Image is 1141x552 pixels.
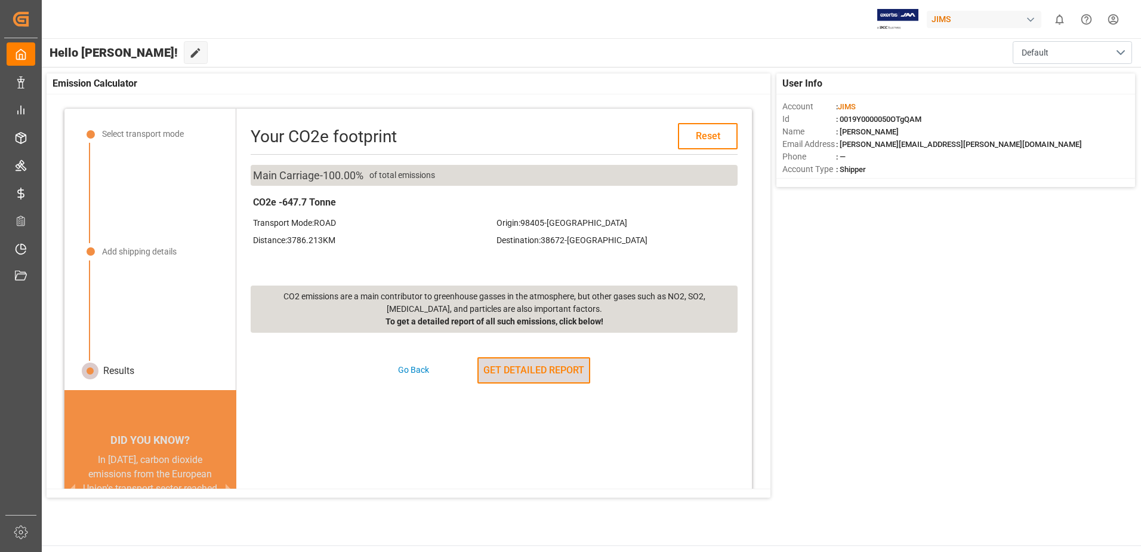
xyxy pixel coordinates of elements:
[782,100,836,113] span: Account
[253,167,363,183] div: Main Carriage - 100.00 %
[782,113,836,125] span: Id
[678,123,738,149] button: Reset
[782,151,836,163] span: Phone
[927,8,1046,30] button: JIMS
[102,246,177,258] div: Add shipping details
[220,453,236,525] button: next slide / item
[102,128,184,140] div: Select transport mode
[386,317,603,326] strong: To get a detailed report of all such emissions, click below!
[927,11,1041,28] div: JIMS
[398,364,429,376] div: Go Back
[836,140,1082,149] span: : [PERSON_NAME][EMAIL_ADDRESS][PERSON_NAME][DOMAIN_NAME]
[103,364,134,378] div: Results
[836,127,899,136] span: : [PERSON_NAME]
[877,9,918,30] img: Exertis%20JAM%20-%20Email%20Logo.jpg_1722504956.jpg
[836,102,856,111] span: :
[53,76,137,91] span: Emission Calculator
[79,453,222,510] div: In [DATE], carbon dioxide emissions from the European Union's transport sector reached 982 millio...
[1073,6,1100,33] button: Help Center
[782,125,836,138] span: Name
[1046,6,1073,33] button: show 0 new notifications
[836,152,846,161] span: : —
[782,76,822,91] span: User Info
[50,41,178,64] span: Hello [PERSON_NAME]!
[1013,41,1132,64] button: open menu
[253,234,492,247] div: Distance: 3786.213 KM
[782,138,836,151] span: Email Address
[253,217,492,229] div: Transport Mode: ROAD
[838,102,856,111] span: JIMS
[253,197,336,208] strong: CO2e - 647.7 Tonne
[251,286,738,333] div: CO2 emissions are a main contributor to greenhouse gasses in the atmosphere, but other gases such...
[1022,47,1049,59] span: Default
[782,163,836,176] span: Account Type
[64,453,81,525] button: previous slide / item
[64,428,236,453] div: DID YOU KNOW?
[251,124,397,149] div: Your CO2e footprint
[836,165,866,174] span: : Shipper
[836,115,921,124] span: : 0019Y0000050OTgQAM
[497,217,735,229] div: Origin: 98405 - [GEOGRAPHIC_DATA]
[369,169,435,182] div: of total emissions
[497,234,735,247] div: Destination: 38672 - [GEOGRAPHIC_DATA]
[477,357,590,384] button: GET DETAILED REPORT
